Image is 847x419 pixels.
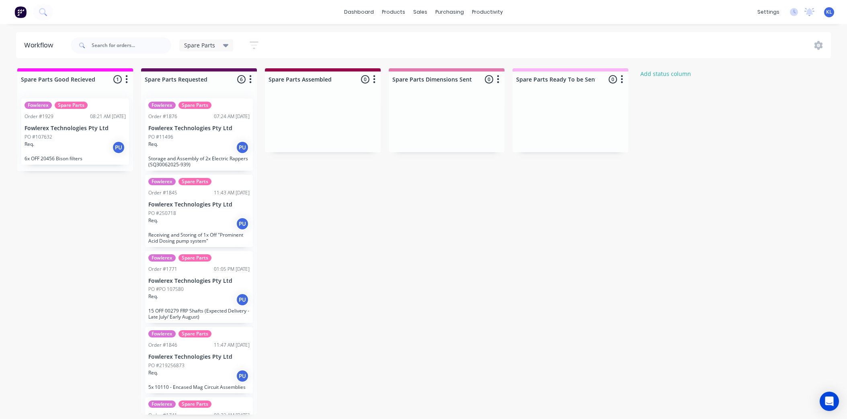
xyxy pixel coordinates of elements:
[148,401,176,408] div: Fowlerex
[236,217,249,230] div: PU
[112,141,125,154] div: PU
[148,369,158,376] p: Req.
[145,98,253,171] div: FowlerexSpare PartsOrder #187607:24 AM [DATE]Fowlerex Technologies Pty LtdPO #11496Req.PUStorage ...
[148,113,177,120] div: Order #1876
[148,210,176,217] p: PO #250718
[148,384,250,390] p: 5x 10110 - Encased Mag Circuit Assemblies
[25,113,53,120] div: Order #1929
[148,141,158,148] p: Req.
[148,201,250,208] p: Fowlerex Technologies Pty Ltd
[184,41,215,49] span: Spare Parts
[236,370,249,382] div: PU
[148,341,177,349] div: Order #1846
[148,362,185,369] p: PO #219256873
[25,125,126,132] p: Fowlerex Technologies Pty Ltd
[90,113,126,120] div: 08:21 AM [DATE]
[178,330,211,337] div: Spare Parts
[468,6,507,18] div: productivity
[148,102,176,109] div: Fowlerex
[340,6,378,18] a: dashboard
[148,133,173,141] p: PO #11496
[431,6,468,18] div: purchasing
[21,98,129,165] div: FowlerexSpare PartsOrder #192908:21 AM [DATE]Fowlerex Technologies Pty LtdPO #107632Req.PU6x OFF ...
[148,330,176,337] div: Fowlerex
[214,113,250,120] div: 07:24 AM [DATE]
[24,41,57,50] div: Workflow
[214,266,250,273] div: 01:05 PM [DATE]
[148,266,177,273] div: Order #1771
[148,125,250,132] p: Fowlerex Technologies Pty Ltd
[236,293,249,306] div: PU
[145,175,253,247] div: FowlerexSpare PartsOrder #184511:43 AM [DATE]Fowlerex Technologies Pty LtdPO #250718Req.PUReceivi...
[148,254,176,262] div: Fowlerex
[148,232,250,244] p: Receiving and Storing of 1x Off "Prominent Acid Dosing pump system"
[148,354,250,360] p: Fowlerex Technologies Pty Ltd
[178,102,211,109] div: Spare Parts
[92,37,171,53] input: Search for orders...
[753,6,783,18] div: settings
[826,8,832,16] span: KL
[148,286,184,293] p: PO #PO 107580
[148,412,177,419] div: Order #1741
[25,102,52,109] div: Fowlerex
[820,392,839,411] div: Open Intercom Messenger
[148,308,250,320] p: 15 OFF 00279 FRP Shafts (Expected Delivery - Late July/ Early August)
[148,293,158,300] p: Req.
[55,102,88,109] div: Spare Parts
[236,141,249,154] div: PU
[148,217,158,224] p: Req.
[145,251,253,323] div: FowlerexSpare PartsOrder #177101:05 PM [DATE]Fowlerex Technologies Pty LtdPO #PO 107580Req.PU15 O...
[378,6,409,18] div: products
[178,178,211,185] div: Spare Parts
[178,254,211,262] div: Spare Parts
[214,189,250,196] div: 11:43 AM [DATE]
[148,278,250,284] p: Fowlerex Technologies Pty Ltd
[148,189,177,196] div: Order #1845
[409,6,431,18] div: sales
[25,141,34,148] p: Req.
[148,178,176,185] div: Fowlerex
[14,6,27,18] img: Factory
[148,155,250,168] p: Storage and Assembly of 2x Electric Rappers (SQ30062025-939)
[214,341,250,349] div: 11:47 AM [DATE]
[25,155,126,161] p: 6x OFF 20456 Bison filters
[214,412,250,419] div: 09:32 AM [DATE]
[145,327,253,393] div: FowlerexSpare PartsOrder #184611:47 AM [DATE]Fowlerex Technologies Pty LtdPO #219256873Req.PU5x 1...
[25,133,52,141] p: PO #107632
[178,401,211,408] div: Spare Parts
[636,68,695,79] button: Add status column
